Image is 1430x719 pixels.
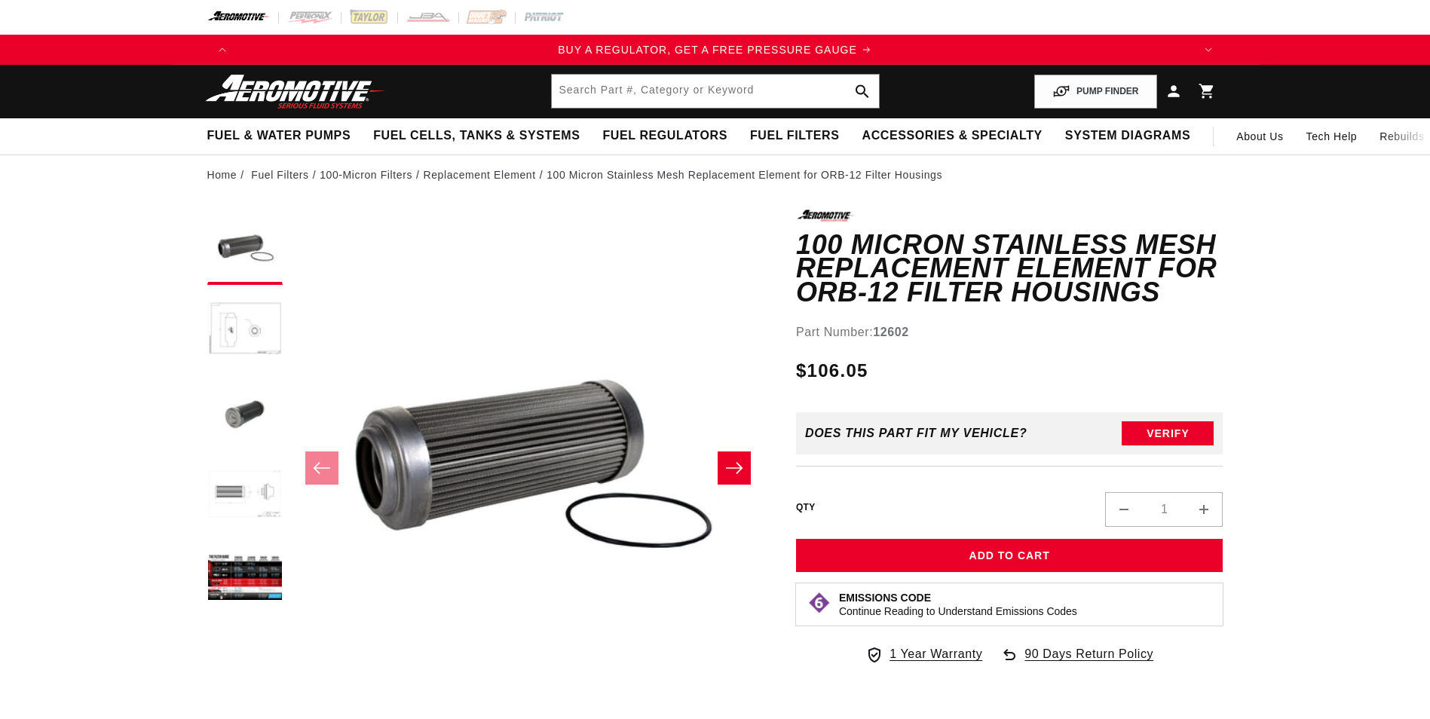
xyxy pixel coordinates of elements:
button: Load image 3 in gallery view [207,375,283,451]
summary: Tech Help [1295,118,1369,155]
button: Emissions CodeContinue Reading to Understand Emissions Codes [839,591,1077,618]
button: Slide right [718,451,751,485]
summary: Accessories & Specialty [851,118,1054,154]
summary: Fuel Filters [739,118,851,154]
strong: 12602 [873,326,909,338]
a: 90 Days Return Policy [1000,644,1153,679]
span: Accessories & Specialty [862,128,1043,144]
span: Tech Help [1306,128,1358,145]
h1: 100 Micron Stainless Mesh Replacement Element for ORB-12 Filter Housings [796,233,1223,304]
button: Load image 4 in gallery view [207,458,283,534]
button: Load image 1 in gallery view [207,210,283,285]
slideshow-component: Translation missing: en.sections.announcements.announcement_bar [170,35,1261,65]
div: Part Number: [796,323,1223,342]
li: Fuel Filters [251,167,320,183]
span: $106.05 [796,357,868,384]
span: System Diagrams [1065,128,1190,144]
summary: System Diagrams [1054,118,1202,154]
button: Slide left [305,451,338,485]
button: Add to Cart [796,539,1223,573]
summary: Fuel Cells, Tanks & Systems [362,118,591,154]
span: 1 Year Warranty [890,644,982,664]
div: 1 of 4 [237,41,1193,58]
span: Fuel Cells, Tanks & Systems [373,128,580,144]
summary: Fuel & Water Pumps [196,118,363,154]
nav: breadcrumbs [207,167,1223,183]
li: 100 Micron Stainless Mesh Replacement Element for ORB-12 Filter Housings [547,167,942,183]
button: Translation missing: en.sections.announcements.next_announcement [1193,35,1223,65]
span: Rebuilds [1379,128,1424,145]
span: Fuel Regulators [602,128,727,144]
button: PUMP FINDER [1034,75,1156,109]
span: 90 Days Return Policy [1024,644,1153,679]
p: Continue Reading to Understand Emissions Codes [839,604,1077,618]
a: Home [207,167,237,183]
li: 100-Micron Filters [320,167,423,183]
span: Fuel & Water Pumps [207,128,351,144]
button: Load image 2 in gallery view [207,292,283,368]
div: Does This part fit My vehicle? [805,427,1027,440]
button: search button [846,75,879,108]
strong: Emissions Code [839,592,931,604]
span: Fuel Filters [750,128,840,144]
label: QTY [796,501,816,514]
input: Search by Part Number, Category or Keyword [552,75,879,108]
button: Load image 5 in gallery view [207,541,283,617]
a: About Us [1225,118,1294,155]
span: About Us [1236,130,1283,142]
li: Replacement Element [424,167,547,183]
div: Announcement [237,41,1193,58]
img: Aeromotive [201,74,390,109]
a: BUY A REGULATOR, GET A FREE PRESSURE GAUGE [237,41,1193,58]
button: Translation missing: en.sections.announcements.previous_announcement [207,35,237,65]
img: Emissions code [807,591,831,615]
a: 1 Year Warranty [865,644,982,664]
span: BUY A REGULATOR, GET A FREE PRESSURE GAUGE [558,44,857,56]
summary: Fuel Regulators [591,118,738,154]
button: Verify [1122,421,1214,445]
